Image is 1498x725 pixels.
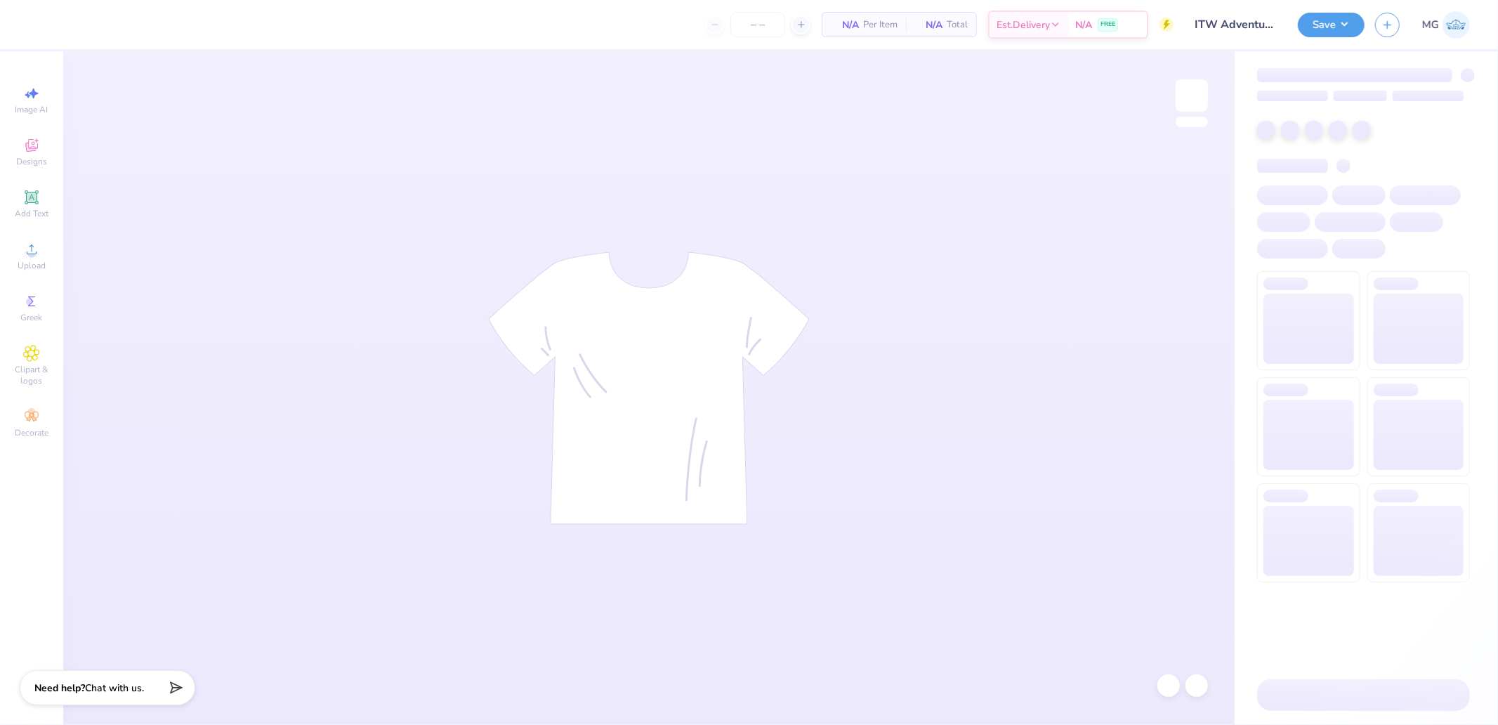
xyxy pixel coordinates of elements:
img: tee-skeleton.svg [488,252,810,525]
img: Michael Galon [1443,11,1470,39]
span: FREE [1100,20,1115,30]
span: Per Item [863,18,898,32]
span: Add Text [15,208,48,219]
input: – – [730,12,785,37]
button: Save [1298,13,1365,37]
span: Designs [16,156,47,167]
span: Greek [21,312,43,323]
span: Image AI [15,104,48,115]
span: Chat with us. [85,681,144,695]
span: MG [1422,17,1439,33]
a: MG [1422,11,1470,39]
span: Est. Delivery [997,18,1050,32]
input: Untitled Design [1184,11,1287,39]
span: N/A [914,18,942,32]
span: Total [947,18,968,32]
strong: Need help? [34,681,85,695]
span: N/A [1075,18,1092,32]
span: N/A [831,18,859,32]
span: Clipart & logos [7,364,56,386]
span: Upload [18,260,46,271]
span: Decorate [15,427,48,438]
